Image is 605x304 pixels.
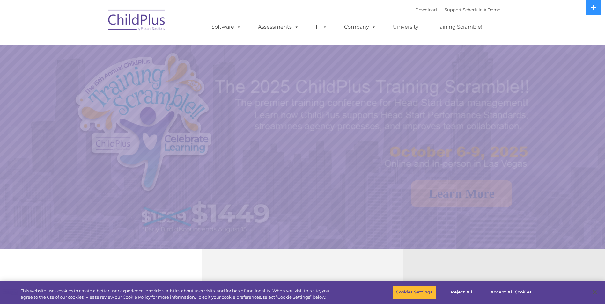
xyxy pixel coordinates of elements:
[463,7,500,12] a: Schedule A Demo
[338,21,382,33] a: Company
[588,285,602,299] button: Close
[429,21,490,33] a: Training Scramble!!
[487,286,535,299] button: Accept All Cookies
[252,21,305,33] a: Assessments
[392,286,436,299] button: Cookies Settings
[411,180,512,207] a: Learn More
[205,21,247,33] a: Software
[387,21,425,33] a: University
[105,5,169,37] img: ChildPlus by Procare Solutions
[309,21,334,33] a: IT
[21,288,333,300] div: This website uses cookies to create a better user experience, provide statistics about user visit...
[442,286,482,299] button: Reject All
[445,7,461,12] a: Support
[415,7,500,12] font: |
[415,7,437,12] a: Download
